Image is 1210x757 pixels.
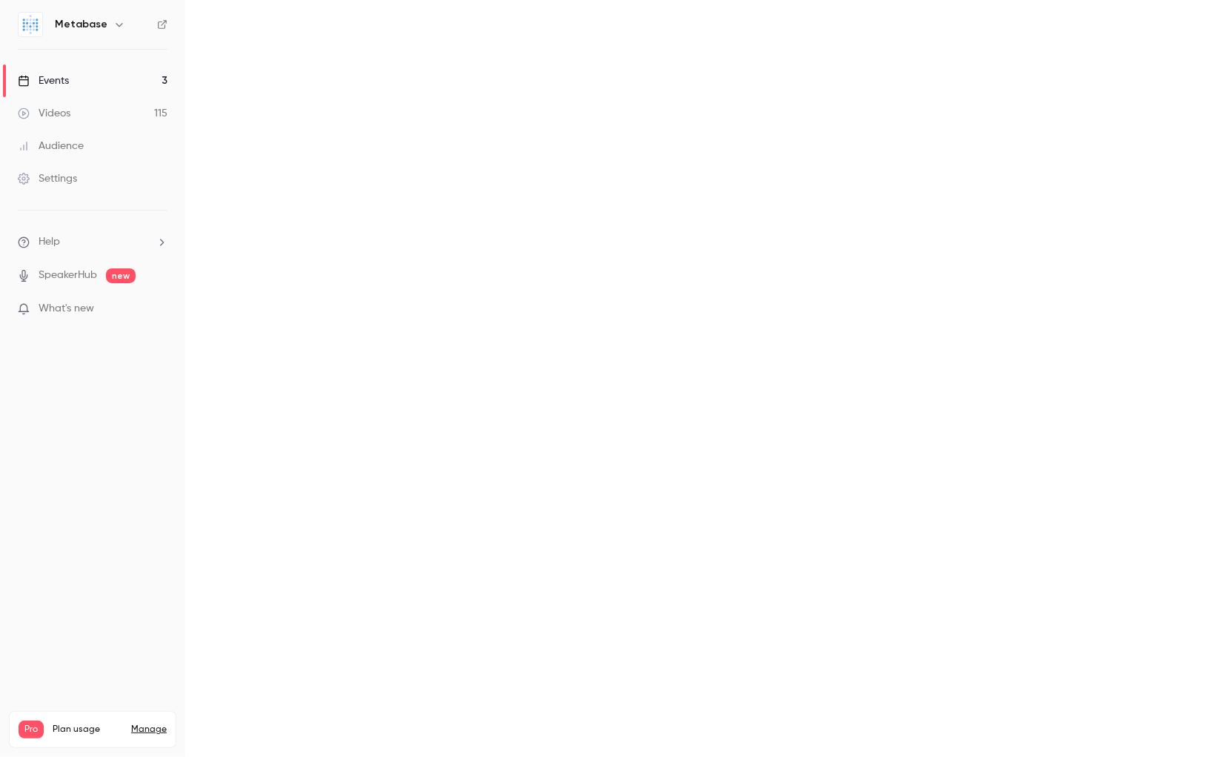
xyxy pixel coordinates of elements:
span: Help [39,234,60,250]
div: Audience [18,139,84,153]
a: SpeakerHub [39,268,97,283]
div: Settings [18,171,77,186]
span: What's new [39,301,94,317]
h6: Metabase [55,17,107,32]
span: Plan usage [53,724,122,735]
li: help-dropdown-opener [18,234,167,250]
span: Pro [19,721,44,738]
div: Videos [18,106,70,121]
iframe: Noticeable Trigger [150,303,167,316]
div: Events [18,73,69,88]
a: Manage [131,724,167,735]
span: new [106,268,136,283]
img: Metabase [19,13,42,36]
